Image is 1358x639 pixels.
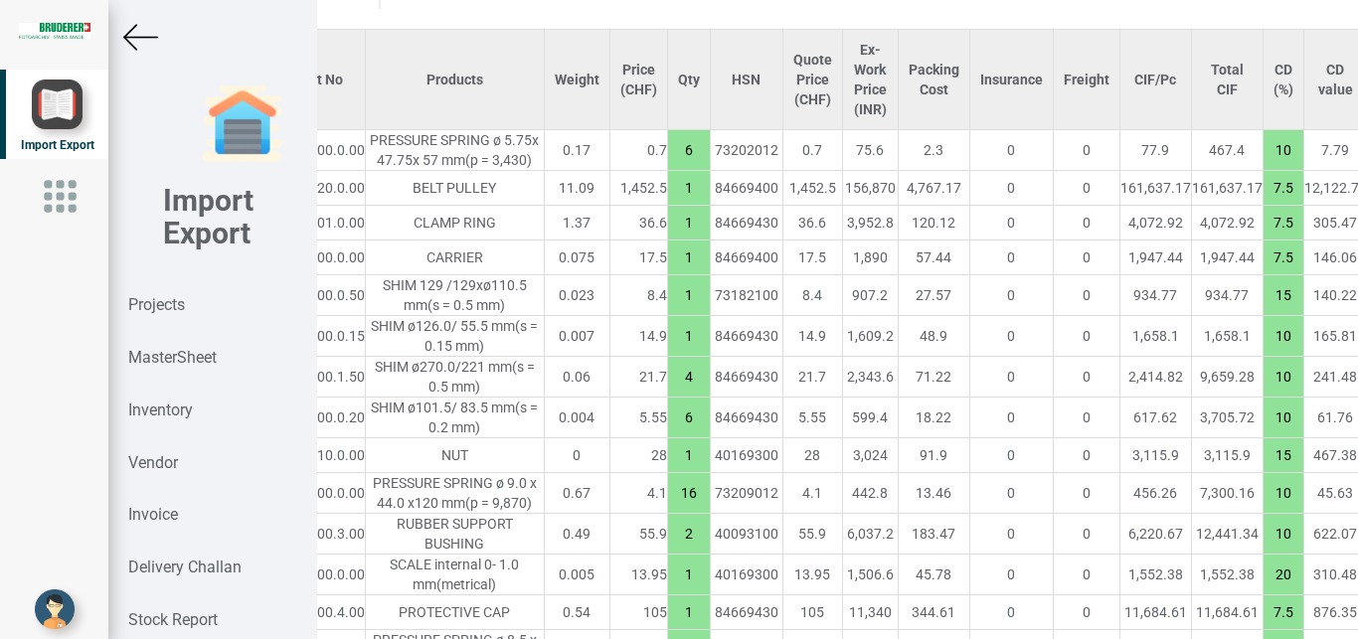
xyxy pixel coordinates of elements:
td: 4,767.17 [898,171,969,206]
td: 456.26 [1119,473,1191,514]
td: 442.8 [842,473,898,514]
td: 17.5 [782,240,842,275]
td: 1,658.1 [1119,316,1191,357]
div: 45038.00.0.20 [273,407,365,427]
div: PRESSURE SPRING ø 5.75x 47.75x 57 mm [366,130,544,170]
td: 27.57 [898,275,969,316]
td: 57.44 [898,240,969,275]
td: 0 [969,398,1053,438]
td: 0.007 [544,316,609,357]
td: 45.78 [898,555,969,595]
td: 3,705.72 [1191,398,1263,438]
td: 0.004 [544,398,609,438]
td: 3,115.9 [1191,438,1263,473]
td: 0.54 [544,595,609,630]
div: Part No [283,70,355,89]
td: 0 [1053,398,1119,438]
td: 0 [1053,130,1119,171]
div: 20738.20.0.00 [273,178,365,198]
td: 1,506.6 [842,555,898,595]
td: 105 [782,595,842,630]
th: Freight [1053,30,1119,130]
td: 14.9 [609,316,667,357]
td: 0 [969,206,1053,240]
td: 0 [1053,438,1119,473]
td: 0.06 [544,357,609,398]
strong: Delivery Challan [128,558,242,576]
td: 0.005 [544,555,609,595]
th: CIF/Pc [1119,30,1191,130]
div: SHIM ø101.5/ 83.5 mm [366,398,544,437]
td: 13.95 [782,555,842,595]
td: 75.6 [842,130,898,171]
td: 0 [969,555,1053,595]
td: 0 [1053,316,1119,357]
td: 0 [1053,240,1119,275]
td: 11,684.61 [1191,595,1263,630]
th: Ex-Work Price (INR) [842,30,898,130]
td: 73202012 [710,130,782,171]
div: SHIM ø270.0/221 mm [366,357,544,397]
div: RUBBER SUPPORT BUSHING [366,514,544,554]
td: 0.67 [544,473,609,514]
td: 0 [1053,555,1119,595]
td: 6,220.67 [1119,514,1191,555]
td: 0 [969,357,1053,398]
td: 0 [969,171,1053,206]
td: 0 [1053,275,1119,316]
td: 2,343.6 [842,357,898,398]
div: CLAMP RING [366,213,544,233]
td: 40093100 [710,514,782,555]
th: Price (CHF) [609,30,667,130]
td: 105 [609,595,667,630]
td: 1,658.1 [1191,316,1263,357]
div: PRESSURE SPRING ø 9.0 x 44.0 x120 mm [366,473,544,513]
td: 599.4 [842,398,898,438]
td: 36.6 [782,206,842,240]
td: 36.6 [609,206,667,240]
td: 467.4 [1191,130,1263,171]
td: 84669430 [710,316,782,357]
td: 2.3 [898,130,969,171]
td: 12,441.34 [1191,514,1263,555]
th: Total CIF [1191,30,1263,130]
div: 40178.00.0.15 [273,326,365,346]
td: 28 [609,438,667,473]
td: 183.47 [898,514,969,555]
div: 45061.10.0.00 [273,445,365,465]
td: 48.9 [898,316,969,357]
td: 617.62 [1119,398,1191,438]
div: SHIM 129 /129xø110.5 mm [366,275,544,315]
strong: Stock Report [128,610,218,629]
b: Import Export [163,183,254,250]
td: 1,552.38 [1191,555,1263,595]
td: 55.9 [609,514,667,555]
td: 40169300 [710,555,782,595]
td: 11,340 [842,595,898,630]
td: 156,870 [842,171,898,206]
td: 1,552.38 [1119,555,1191,595]
td: 71.22 [898,357,969,398]
td: 5.55 [782,398,842,438]
div: 40177.00.0.50 [273,285,365,305]
td: 907.2 [842,275,898,316]
div: 45191.00.0.00 [273,564,365,584]
div: 35657.00.0.00 [273,247,365,267]
td: 344.61 [898,595,969,630]
span: (s = 0.5 mm) [427,297,505,313]
strong: MasterSheet [128,348,217,367]
td: 9,659.28 [1191,357,1263,398]
td: 2,414.82 [1119,357,1191,398]
td: 0 [1053,514,1119,555]
strong: Projects [128,295,185,314]
td: 0 [969,473,1053,514]
td: 0.49 [544,514,609,555]
td: 11,684.61 [1119,595,1191,630]
td: 84669430 [710,206,782,240]
strong: Vendor [128,453,178,472]
td: 84669430 [710,357,782,398]
td: 0 [969,316,1053,357]
div: CARRIER [366,247,544,267]
td: 7,300.16 [1191,473,1263,514]
td: 1,890 [842,240,898,275]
